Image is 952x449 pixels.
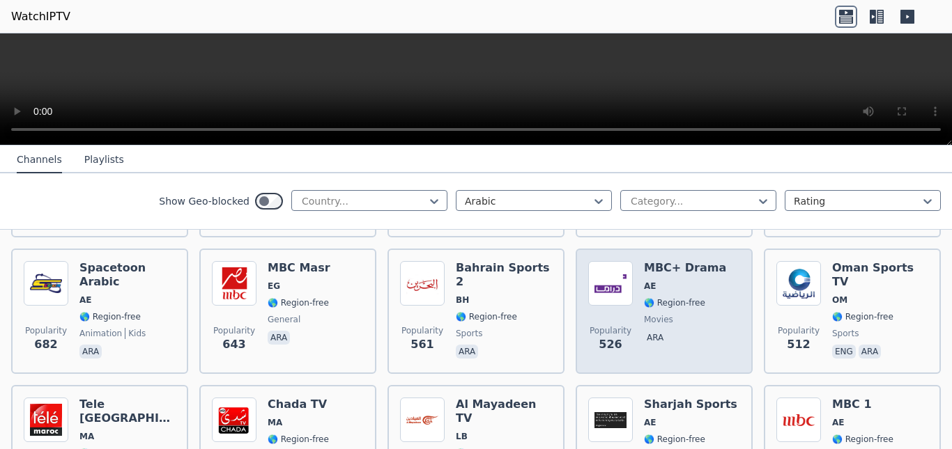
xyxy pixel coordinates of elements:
p: ara [644,331,666,345]
span: 🌎 Region-free [79,311,141,322]
img: Tele Maroc [24,397,68,442]
span: kids [125,328,146,339]
img: Oman Sports TV [776,261,821,306]
span: sports [456,328,482,339]
span: AE [79,294,91,306]
button: Channels [17,147,62,173]
h6: MBC+ Drama [644,261,726,275]
span: MA [268,417,282,428]
p: ara [456,345,478,359]
span: 512 [787,336,810,353]
p: ara [268,331,290,345]
span: 🌎 Region-free [268,297,329,308]
p: ara [79,345,102,359]
span: 🌎 Region-free [644,297,705,308]
img: Sharjah Sports [588,397,633,442]
span: 643 [222,336,245,353]
h6: Tele [GEOGRAPHIC_DATA] [79,397,176,425]
span: Popularity [778,325,820,336]
span: sports [832,328,859,339]
a: WatchIPTV [11,8,70,25]
span: 🌎 Region-free [832,311,893,322]
span: general [268,314,300,325]
h6: Sharjah Sports [644,397,737,411]
span: movies [644,314,673,325]
span: Popularity [213,325,255,336]
span: 561 [410,336,433,353]
span: animation [79,328,122,339]
h6: MBC 1 [832,397,893,411]
span: Popularity [25,325,67,336]
span: 🌎 Region-free [832,434,893,445]
span: MA [79,431,94,442]
img: Al Mayadeen TV [400,397,445,442]
span: 526 [599,336,622,353]
img: Spacetoon Arabic [24,261,68,306]
img: MBC+ Drama [588,261,633,306]
span: EG [268,281,280,292]
span: 🌎 Region-free [268,434,329,445]
img: MBC 1 [776,397,821,442]
img: MBC Masr [212,261,256,306]
span: OM [832,294,847,306]
span: AE [832,417,844,428]
h6: Oman Sports TV [832,261,928,289]
span: 🌎 Region-free [456,311,517,322]
span: 682 [34,336,57,353]
h6: Bahrain Sports 2 [456,261,552,289]
img: Chada TV [212,397,256,442]
p: ara [859,345,881,359]
button: Playlists [84,147,124,173]
h6: Al Mayadeen TV [456,397,552,425]
span: 🌎 Region-free [644,434,705,445]
label: Show Geo-blocked [159,194,249,208]
span: AE [644,281,656,292]
h6: Chada TV [268,397,329,411]
span: Popularity [590,325,631,336]
span: Popularity [401,325,443,336]
span: AE [644,417,656,428]
img: Bahrain Sports 2 [400,261,445,306]
span: BH [456,294,469,306]
h6: Spacetoon Arabic [79,261,176,289]
h6: MBC Masr [268,261,330,275]
p: eng [832,345,856,359]
span: LB [456,431,468,442]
